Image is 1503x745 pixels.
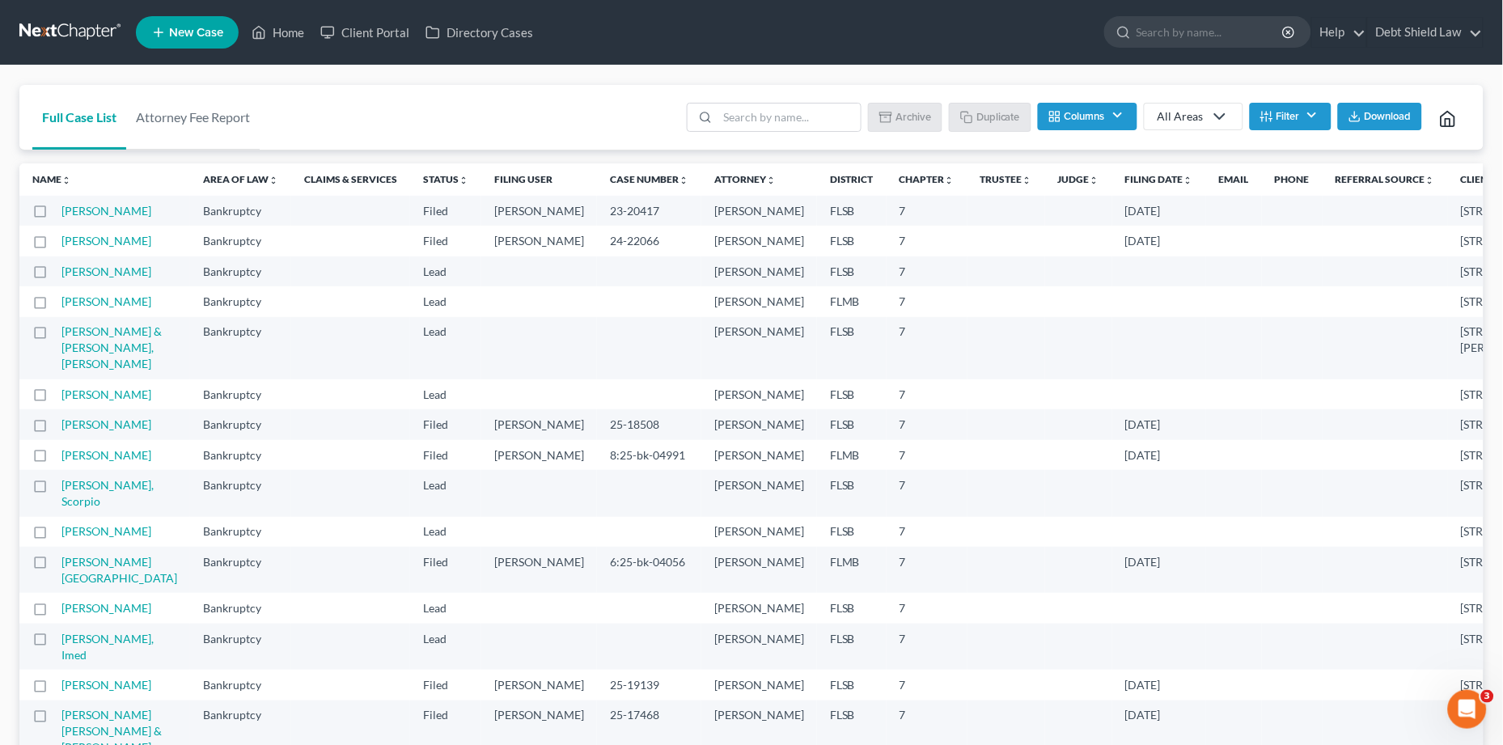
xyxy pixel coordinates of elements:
td: [DATE] [1112,670,1206,700]
td: 7 [887,409,967,439]
a: Attorneyunfold_more [714,173,776,185]
td: Bankruptcy [190,440,291,470]
input: Search by name... [718,104,861,131]
td: 25-18508 [597,409,701,439]
td: FLSB [817,470,887,516]
td: Bankruptcy [190,286,291,316]
i: unfold_more [1183,176,1193,185]
td: Bankruptcy [190,226,291,256]
td: [PERSON_NAME] [481,226,597,256]
td: [PERSON_NAME] [701,670,817,700]
td: [PERSON_NAME] [701,379,817,409]
td: Filed [410,226,481,256]
i: unfold_more [1022,176,1032,185]
span: New Case [169,27,223,39]
td: FLSB [817,670,887,700]
a: [PERSON_NAME] [61,387,151,401]
td: [DATE] [1112,547,1206,593]
td: [DATE] [1112,409,1206,439]
button: Columns [1038,103,1137,130]
a: Attorney Fee Report [126,85,260,150]
td: Filed [410,440,481,470]
a: Chapterunfold_more [900,173,955,185]
td: Lead [410,624,481,670]
td: 7 [887,470,967,516]
a: Full Case List [32,85,126,150]
a: Referral Sourceunfold_more [1336,173,1435,185]
i: unfold_more [679,176,688,185]
a: [PERSON_NAME] [61,294,151,308]
td: [PERSON_NAME] [481,409,597,439]
td: Bankruptcy [190,593,291,623]
iframe: Intercom live chat [1448,690,1487,729]
a: Debt Shield Law [1368,18,1483,47]
td: Filed [410,547,481,593]
td: Bankruptcy [190,379,291,409]
td: Bankruptcy [190,547,291,593]
td: Lead [410,286,481,316]
a: Home [243,18,312,47]
a: [PERSON_NAME][GEOGRAPHIC_DATA] [61,555,177,585]
td: 7 [887,624,967,670]
td: 7 [887,317,967,379]
td: FLSB [817,517,887,547]
a: Directory Cases [417,18,541,47]
td: 7 [887,196,967,226]
th: Phone [1262,163,1323,196]
td: [PERSON_NAME] [701,196,817,226]
a: Statusunfold_more [423,173,468,185]
td: Bankruptcy [190,670,291,700]
i: unfold_more [1090,176,1099,185]
a: [PERSON_NAME] [61,448,151,462]
a: [PERSON_NAME] & [PERSON_NAME], [PERSON_NAME] [61,324,162,370]
td: Filed [410,409,481,439]
td: FLSB [817,409,887,439]
a: Filing Dateunfold_more [1125,173,1193,185]
input: Search by name... [1137,17,1285,47]
th: Filing User [481,163,597,196]
td: [PERSON_NAME] [701,624,817,670]
td: 7 [887,547,967,593]
td: [DATE] [1112,440,1206,470]
td: Bankruptcy [190,470,291,516]
button: Download [1338,103,1422,130]
a: [PERSON_NAME], Imed [61,632,154,662]
td: [PERSON_NAME] [701,256,817,286]
td: 23-20417 [597,196,701,226]
td: Lead [410,379,481,409]
a: Trusteeunfold_more [980,173,1032,185]
a: Client Portal [312,18,417,47]
th: Claims & Services [291,163,410,196]
a: [PERSON_NAME] [61,524,151,538]
a: [PERSON_NAME] [61,601,151,615]
a: Judgeunfold_more [1058,173,1099,185]
a: Nameunfold_more [32,173,71,185]
th: Email [1206,163,1262,196]
th: District [817,163,887,196]
td: 8:25-bk-04991 [597,440,701,470]
i: unfold_more [1425,176,1435,185]
td: Lead [410,256,481,286]
a: Case Numberunfold_more [610,173,688,185]
a: [PERSON_NAME] [61,678,151,692]
button: Filter [1250,103,1332,130]
td: FLSB [817,226,887,256]
td: FLMB [817,440,887,470]
td: Bankruptcy [190,624,291,670]
i: unfold_more [61,176,71,185]
td: Lead [410,517,481,547]
td: 7 [887,286,967,316]
td: 7 [887,670,967,700]
td: 7 [887,256,967,286]
td: [PERSON_NAME] [481,670,597,700]
td: FLSB [817,317,887,379]
td: Lead [410,317,481,379]
span: Download [1365,110,1412,123]
td: FLMB [817,547,887,593]
td: 7 [887,226,967,256]
td: FLSB [817,624,887,670]
td: Bankruptcy [190,196,291,226]
td: 7 [887,593,967,623]
td: [DATE] [1112,196,1206,226]
td: 7 [887,440,967,470]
